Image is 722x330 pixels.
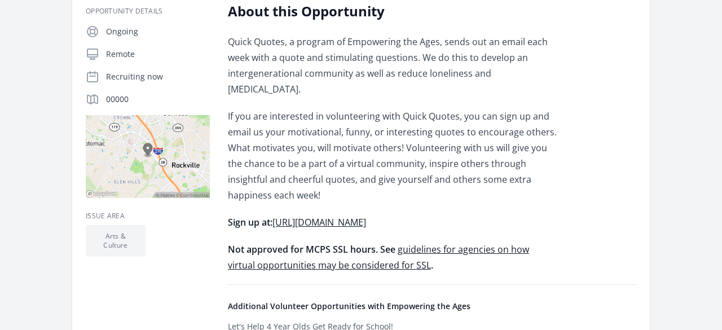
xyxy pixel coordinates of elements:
[272,216,366,228] a: [URL][DOMAIN_NAME]
[228,243,395,256] span: Not approved for MCPS SSL hours. See
[106,71,210,82] p: Recruiting now
[86,212,210,221] h3: Issue area
[86,225,146,257] li: Arts & Culture
[106,94,210,105] p: 00000
[86,115,210,198] img: Map
[228,110,557,201] span: If you are interested in volunteering with Quick Quotes, you can sign up and email us your motiva...
[228,36,548,95] span: Quick Quotes, a program of Empowering the Ages, sends out an email each week with a quote and sti...
[228,2,558,20] h2: About this Opportunity
[86,7,210,16] h3: Opportunity Details
[228,301,636,312] h4: Additional Volunteer Opportunities with Empowering the Ages
[106,49,210,60] p: Remote
[106,26,210,37] p: Ongoing
[228,243,529,271] span: .
[228,216,272,228] span: Sign up at:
